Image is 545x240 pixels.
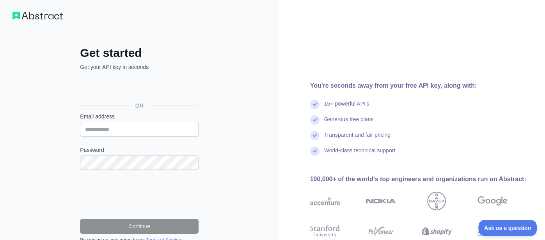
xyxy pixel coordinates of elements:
[478,192,508,210] img: google
[366,192,396,210] img: nokia
[80,46,199,60] h2: Get started
[478,224,508,239] img: airbnb
[427,192,446,210] img: bayer
[80,219,199,234] button: Continue
[80,146,199,154] label: Password
[310,115,320,125] img: check mark
[310,131,320,140] img: check mark
[324,115,374,131] div: Generous free plans
[422,224,452,239] img: shopify
[76,79,201,97] iframe: To enrich screen reader interactions, please activate Accessibility in Grammarly extension settings
[80,113,199,120] label: Email address
[80,179,199,210] iframe: reCAPTCHA
[310,175,533,184] div: 100,000+ of the world's top engineers and organizations run on Abstract:
[310,146,320,156] img: check mark
[310,100,320,109] img: check mark
[324,146,396,162] div: World-class technical support
[324,100,369,115] div: 15+ powerful API's
[129,102,150,109] span: OR
[310,224,340,239] img: stanford university
[12,12,63,19] img: Workflow
[478,220,537,236] iframe: Toggle Customer Support
[80,63,199,71] p: Get your API key in seconds
[310,81,533,90] div: You're seconds away from your free API key, along with:
[324,131,391,146] div: Transparent and fair pricing
[310,192,340,210] img: accenture
[366,224,396,239] img: payoneer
